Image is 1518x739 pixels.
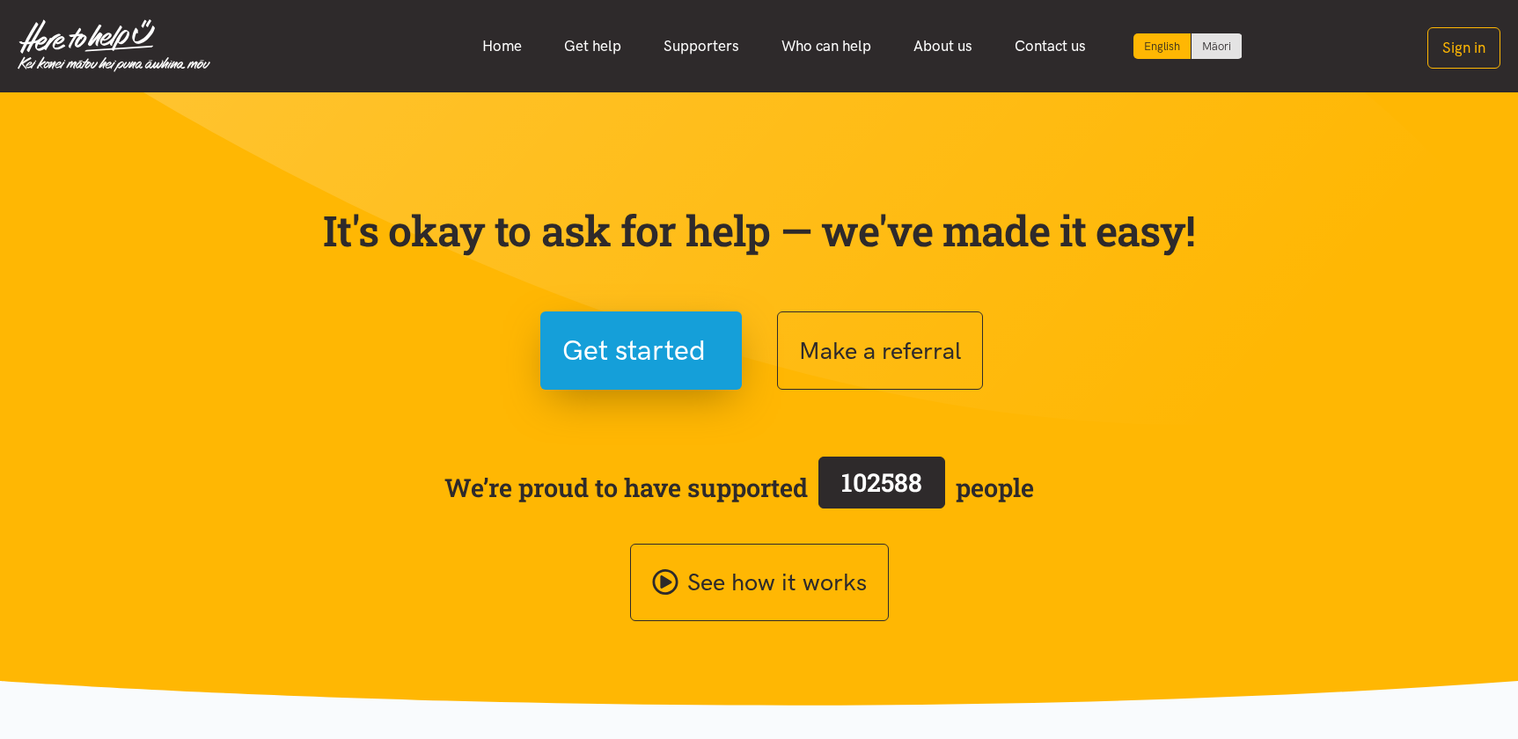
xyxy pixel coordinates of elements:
div: Current language [1133,33,1192,59]
span: 102588 [841,465,922,499]
p: It's okay to ask for help — we've made it easy! [319,205,1199,256]
a: 102588 [808,453,956,522]
span: Get started [562,328,706,373]
a: Home [461,27,543,65]
a: See how it works [630,544,889,622]
a: About us [892,27,994,65]
button: Get started [540,311,742,390]
span: We’re proud to have supported people [444,453,1034,522]
button: Make a referral [777,311,983,390]
img: Home [18,19,210,72]
a: Who can help [760,27,892,65]
a: Contact us [994,27,1107,65]
a: Switch to Te Reo Māori [1192,33,1242,59]
a: Get help [543,27,642,65]
a: Supporters [642,27,760,65]
div: Language toggle [1133,33,1243,59]
button: Sign in [1427,27,1500,69]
